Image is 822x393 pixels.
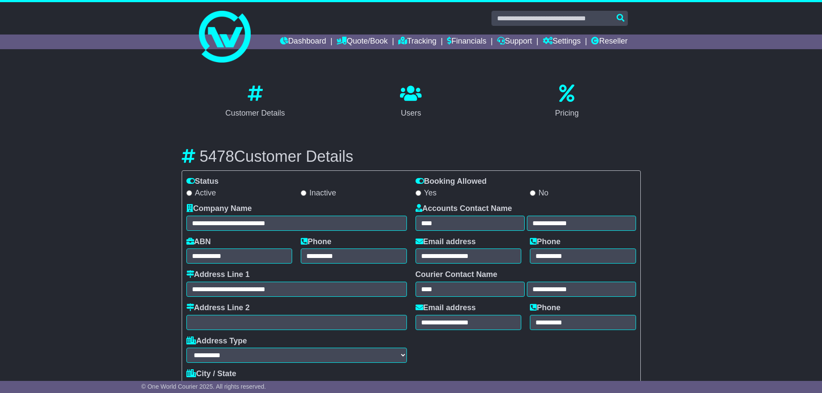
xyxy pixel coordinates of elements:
input: Inactive [301,190,306,196]
label: Courier Contact Name [416,270,498,280]
a: Pricing [549,82,584,122]
div: Pricing [555,107,579,119]
div: Customer Details [225,107,285,119]
a: Reseller [591,35,627,49]
label: Booking Allowed [416,177,487,186]
label: Phone [301,237,331,247]
div: Users [400,107,422,119]
a: Quote/Book [337,35,387,49]
label: ABN [186,237,211,247]
label: Phone [530,303,561,313]
label: Address Line 1 [186,270,250,280]
label: Address Type [186,336,247,346]
label: Phone [530,237,561,247]
input: Yes [416,190,421,196]
input: Active [186,190,192,196]
a: Customer Details [220,82,290,122]
label: Email address [416,237,476,247]
label: Status [186,177,219,186]
a: Financials [447,35,486,49]
label: Inactive [301,189,336,198]
input: No [530,190,535,196]
h3: Customer Details [182,148,641,165]
label: Company Name [186,204,252,214]
label: Active [186,189,216,198]
a: Dashboard [280,35,326,49]
span: 5478 [200,148,234,165]
a: Support [497,35,532,49]
label: Accounts Contact Name [416,204,512,214]
a: Users [394,82,427,122]
a: Tracking [398,35,436,49]
label: Email address [416,303,476,313]
label: Address Line 2 [186,303,250,313]
label: Yes [416,189,437,198]
label: City / State [186,369,236,379]
span: © One World Courier 2025. All rights reserved. [142,383,266,390]
label: No [530,189,548,198]
a: Settings [543,35,581,49]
